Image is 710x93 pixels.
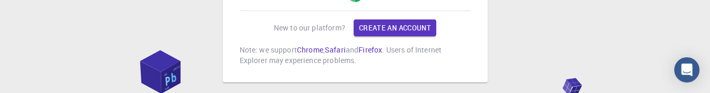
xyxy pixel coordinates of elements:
[274,23,345,33] p: New to our platform?
[358,45,382,55] a: Firefox
[674,57,699,82] div: Open Intercom Messenger
[325,45,346,55] a: Safari
[354,19,436,36] a: Create an account
[240,45,471,66] p: Note: we support , and . Users of Internet Explorer may experience problems.
[297,45,323,55] a: Chrome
